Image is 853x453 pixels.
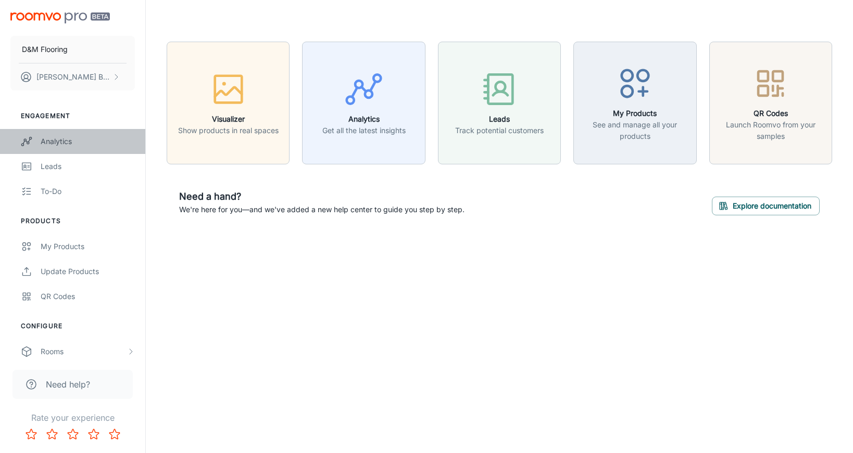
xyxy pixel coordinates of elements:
[41,186,135,197] div: To-do
[178,113,279,125] h6: Visualizer
[36,71,110,83] p: [PERSON_NAME] Bunkhong
[709,42,832,164] button: QR CodesLaunch Roomvo from your samples
[302,97,425,108] a: AnalyticsGet all the latest insights
[167,42,290,164] button: VisualizerShow products in real spaces
[22,44,68,55] p: D&M Flooring
[438,97,561,108] a: LeadsTrack potential customers
[41,136,135,147] div: Analytics
[10,63,135,90] button: [PERSON_NAME] Bunkhong
[716,119,825,142] p: Launch Roomvo from your samples
[580,108,689,119] h6: My Products
[302,42,425,164] button: AnalyticsGet all the latest insights
[41,266,135,277] div: Update Products
[716,108,825,119] h6: QR Codes
[322,125,406,136] p: Get all the latest insights
[455,113,544,125] h6: Leads
[10,12,110,23] img: Roomvo PRO Beta
[179,189,465,204] h6: Need a hand?
[178,125,279,136] p: Show products in real spaces
[41,161,135,172] div: Leads
[712,200,820,211] a: Explore documentation
[322,113,406,125] h6: Analytics
[580,119,689,142] p: See and manage all your products
[41,241,135,252] div: My Products
[455,125,544,136] p: Track potential customers
[438,42,561,164] button: LeadsTrack potential customers
[573,97,696,108] a: My ProductsSee and manage all your products
[179,204,465,215] p: We're here for you—and we've added a new help center to guide you step by step.
[712,197,820,215] button: Explore documentation
[10,36,135,63] button: D&M Flooring
[573,42,696,164] button: My ProductsSee and manage all your products
[709,97,832,108] a: QR CodesLaunch Roomvo from your samples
